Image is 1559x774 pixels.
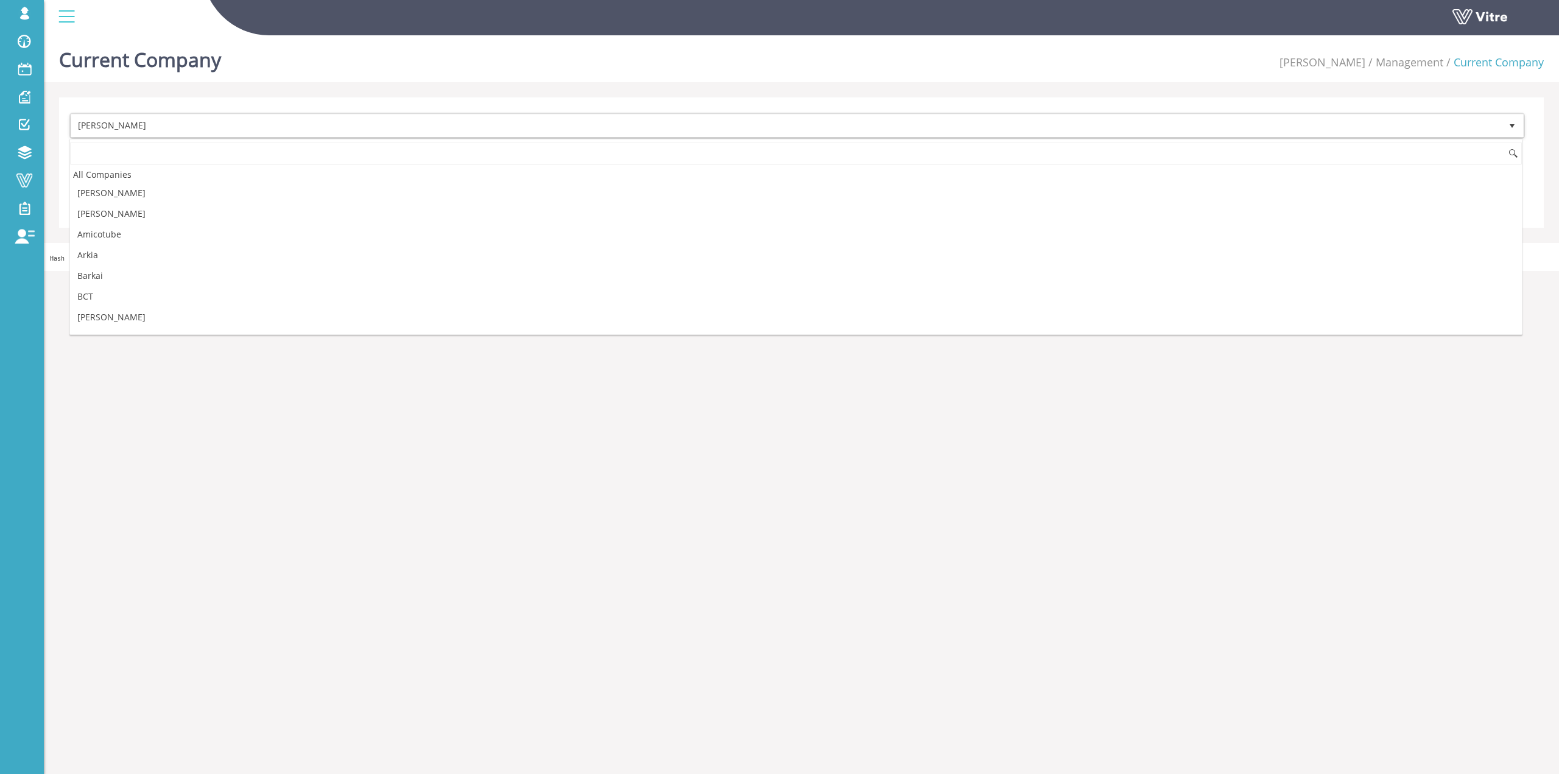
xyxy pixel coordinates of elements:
[70,307,1522,328] li: [PERSON_NAME]
[1279,55,1365,69] a: [PERSON_NAME]
[70,183,1522,203] li: [PERSON_NAME]
[50,255,281,262] span: Hash 'aa88b29' Date '[DATE] 11:59:40 +0000' Branch 'Production'
[70,266,1522,286] li: Barkai
[1501,114,1523,137] span: select
[71,114,1501,136] span: [PERSON_NAME]
[70,166,1522,183] div: All Companies
[70,203,1522,224] li: [PERSON_NAME]
[70,245,1522,266] li: Arkia
[70,286,1522,307] li: BCT
[70,224,1522,245] li: Amicotube
[1443,55,1544,71] li: Current Company
[70,328,1522,348] li: BOI
[59,30,221,82] h1: Current Company
[1365,55,1443,71] li: Management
